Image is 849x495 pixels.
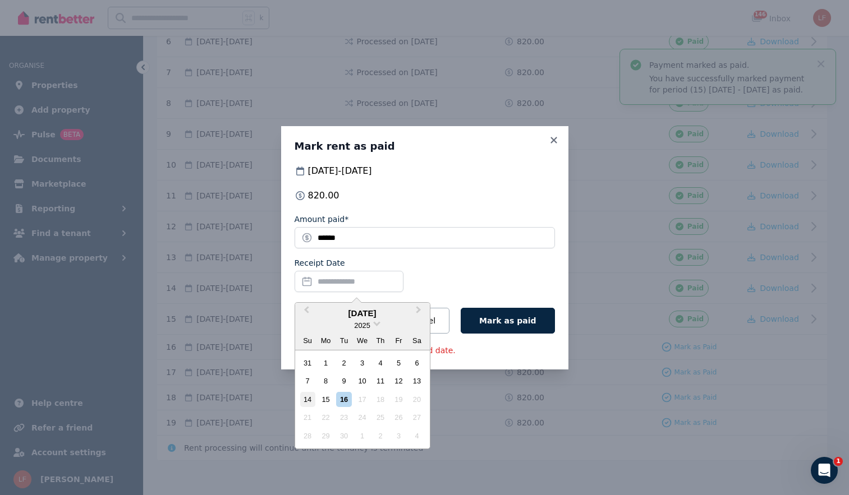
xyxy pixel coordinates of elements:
div: Choose Tuesday, September 9th, 2025 [336,373,351,388]
div: Choose Sunday, August 31st, 2025 [300,355,315,371]
div: Choose Saturday, September 13th, 2025 [409,373,424,388]
div: Choose Wednesday, September 10th, 2025 [355,373,370,388]
label: Receipt Date [295,257,345,269]
iframe: Intercom live chat [811,457,838,484]
div: Choose Sunday, September 14th, 2025 [300,392,315,407]
div: Not available Monday, September 22nd, 2025 [318,410,333,425]
div: Not available Wednesday, September 17th, 2025 [355,392,370,407]
h3: Mark rent as paid [295,140,555,153]
button: Mark as paid [461,308,554,334]
div: Not available Tuesday, September 23rd, 2025 [336,410,351,425]
div: Not available Thursday, October 2nd, 2025 [373,428,388,443]
div: Not available Wednesday, September 24th, 2025 [355,410,370,425]
div: Not available Thursday, September 25th, 2025 [373,410,388,425]
span: Mark as paid [479,316,536,325]
div: Choose Friday, September 12th, 2025 [391,373,406,388]
div: Not available Wednesday, October 1st, 2025 [355,428,370,443]
div: Choose Wednesday, September 3rd, 2025 [355,355,370,371]
div: Tu [336,333,351,348]
div: Not available Saturday, October 4th, 2025 [409,428,424,443]
div: [DATE] [295,307,430,320]
div: Not available Sunday, September 21st, 2025 [300,410,315,425]
div: Su [300,333,315,348]
div: Th [373,333,388,348]
button: Previous Month [296,304,314,322]
div: Fr [391,333,406,348]
div: Choose Friday, September 5th, 2025 [391,355,406,371]
div: Choose Sunday, September 7th, 2025 [300,373,315,388]
div: Choose Monday, September 8th, 2025 [318,373,333,388]
div: Choose Tuesday, September 2nd, 2025 [336,355,351,371]
span: 2025 [354,321,370,330]
div: Not available Friday, October 3rd, 2025 [391,428,406,443]
div: Not available Friday, September 26th, 2025 [391,410,406,425]
div: Sa [409,333,424,348]
div: Choose Monday, September 1st, 2025 [318,355,333,371]
div: Not available Monday, September 29th, 2025 [318,428,333,443]
div: Not available Saturday, September 20th, 2025 [409,392,424,407]
div: Not available Saturday, September 27th, 2025 [409,410,424,425]
span: 1 [834,457,843,466]
div: Not available Sunday, September 28th, 2025 [300,428,315,443]
div: Mo [318,333,333,348]
div: Not available Thursday, September 18th, 2025 [373,392,388,407]
label: Amount paid* [295,214,349,225]
button: Next Month [411,304,429,322]
div: Choose Saturday, September 6th, 2025 [409,355,424,371]
div: We [355,333,370,348]
div: Choose Monday, September 15th, 2025 [318,392,333,407]
span: 820.00 [308,189,339,202]
div: Choose Thursday, September 4th, 2025 [373,355,388,371]
div: month 2025-09 [299,354,426,445]
div: Not available Tuesday, September 30th, 2025 [336,428,351,443]
span: [DATE] - [DATE] [308,164,372,178]
div: Choose Tuesday, September 16th, 2025 [336,392,351,407]
div: Choose Thursday, September 11th, 2025 [373,373,388,388]
div: Not available Friday, September 19th, 2025 [391,392,406,407]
